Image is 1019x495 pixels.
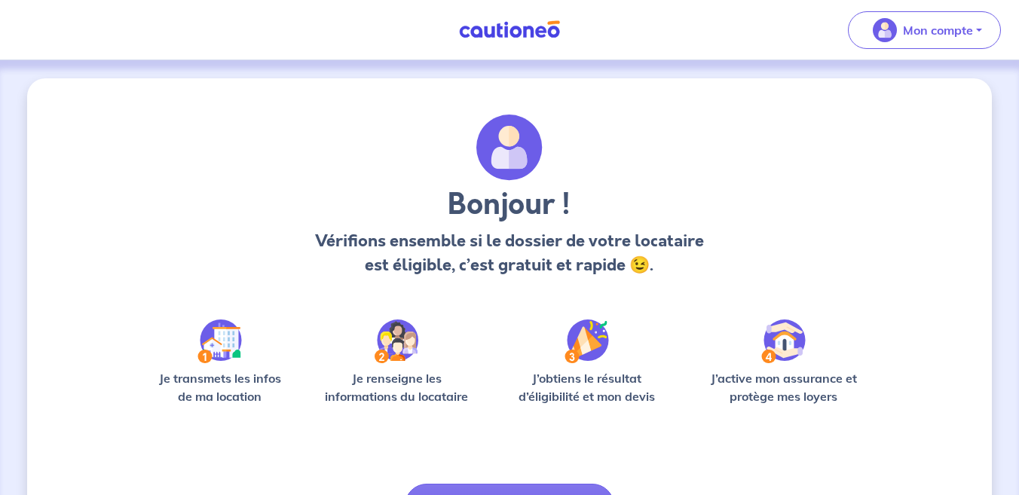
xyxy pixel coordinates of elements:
p: Mon compte [903,21,973,39]
img: archivate [476,115,543,181]
img: /static/f3e743aab9439237c3e2196e4328bba9/Step-3.svg [565,319,609,363]
p: Je transmets les infos de ma location [148,369,292,405]
img: /static/bfff1cf634d835d9112899e6a3df1a5d/Step-4.svg [761,319,806,363]
button: illu_account_valid_menu.svgMon compte [848,11,1001,49]
p: Vérifions ensemble si le dossier de votre locataire est éligible, c’est gratuit et rapide 😉. [311,229,708,277]
img: Cautioneo [453,20,566,39]
img: /static/90a569abe86eec82015bcaae536bd8e6/Step-1.svg [197,319,242,363]
h3: Bonjour ! [311,187,708,223]
p: Je renseigne les informations du locataire [316,369,478,405]
p: J’obtiens le résultat d’éligibilité et mon devis [502,369,672,405]
p: J’active mon assurance et protège mes loyers [696,369,871,405]
img: /static/c0a346edaed446bb123850d2d04ad552/Step-2.svg [375,319,418,363]
img: illu_account_valid_menu.svg [873,18,897,42]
